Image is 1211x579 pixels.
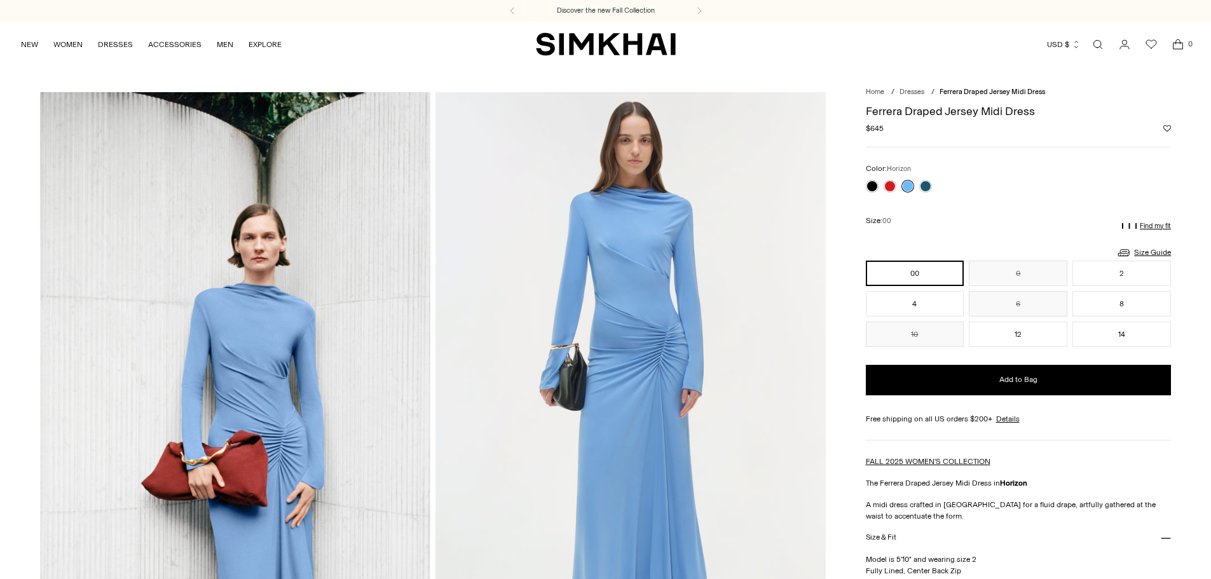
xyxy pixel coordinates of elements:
span: 00 [882,217,891,225]
button: 4 [866,291,964,317]
a: Home [866,88,884,96]
a: EXPLORE [249,31,282,58]
div: / [891,87,894,98]
a: Details [996,413,1020,425]
a: NEW [21,31,38,58]
nav: breadcrumbs [866,87,1172,98]
a: Wishlist [1139,32,1164,57]
a: Discover the new Fall Collection [557,6,655,16]
a: Open search modal [1085,32,1111,57]
h1: Ferrera Draped Jersey Midi Dress [866,106,1172,117]
span: Horizon [887,165,911,173]
a: Dresses [900,88,924,96]
label: Color: [866,163,911,175]
div: Free shipping on all US orders $200+ [866,413,1172,425]
p: Model is 5'10" and wearing size 2 Fully Lined, Center Back Zip [866,554,1172,576]
div: / [931,87,934,98]
a: MEN [217,31,233,58]
button: USD $ [1047,31,1081,58]
a: Go to the account page [1112,32,1137,57]
a: DRESSES [98,31,133,58]
span: 0 [1184,38,1196,50]
button: 8 [1072,291,1171,317]
label: Size: [866,215,891,227]
button: 0 [969,261,1067,286]
span: $645 [866,123,884,134]
a: FALL 2025 WOMEN'S COLLECTION [866,457,990,466]
a: WOMEN [53,31,83,58]
button: 00 [866,261,964,286]
button: Size & Fit [866,522,1172,554]
button: 14 [1072,322,1171,347]
span: Add to Bag [999,374,1037,385]
button: 2 [1072,261,1171,286]
a: Open cart modal [1165,32,1191,57]
a: ACCESSORIES [148,31,202,58]
strong: Horizon [1000,479,1027,487]
button: 10 [866,322,964,347]
button: 6 [969,291,1067,317]
button: Add to Bag [866,365,1172,395]
a: Size Guide [1116,245,1171,261]
p: A midi dress crafted in [GEOGRAPHIC_DATA] for a fluid drape, artfully gathered at the waist to ac... [866,499,1172,522]
span: Ferrera Draped Jersey Midi Dress [940,88,1045,96]
button: 12 [969,322,1067,347]
a: SIMKHAI [536,32,676,57]
h3: Size & Fit [866,533,896,542]
p: The Ferrera Draped Jersey Midi Dress in [866,477,1172,489]
button: Add to Wishlist [1163,125,1171,132]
